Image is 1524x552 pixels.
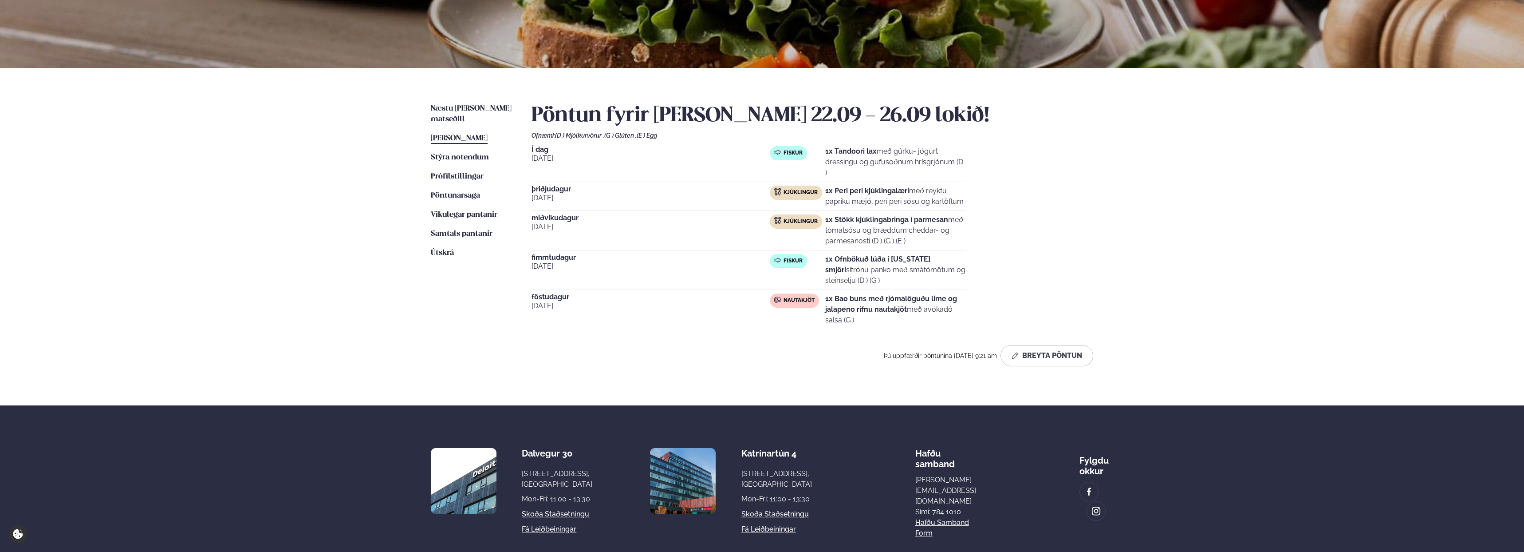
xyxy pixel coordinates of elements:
[915,441,955,469] span: Hafðu samband
[431,230,492,238] span: Samtals pantanir
[431,210,497,220] a: Vikulegar pantanir
[532,214,770,222] span: miðvikudagur
[741,494,812,504] div: Mon-Fri: 11:00 - 13:30
[884,352,997,359] span: Þú uppfærðir pöntunina [DATE] 9:21 am
[825,255,930,274] strong: 1x Ofnbökuð lúða í [US_STATE] smjöri
[825,187,909,195] strong: 1x Peri peri kjúklingalæri
[431,249,454,257] span: Útskrá
[915,517,976,539] a: Hafðu samband form
[741,448,812,459] div: Katrínartún 4
[1087,502,1106,520] a: image alt
[431,154,489,161] span: Stýra notendum
[532,153,770,164] span: [DATE]
[784,150,803,157] span: Fiskur
[431,248,454,258] a: Útskrá
[741,509,809,520] a: Skoða staðsetningu
[532,103,1093,128] h2: Pöntun fyrir [PERSON_NAME] 22.09 - 26.09 lokið!
[784,189,818,196] span: Kjúklingur
[825,294,957,314] strong: 1x Bao buns með rjómalöguðu lime og jalapeno rifnu nautakjöt
[825,147,877,155] strong: 1x Tandoori lax
[774,257,781,264] img: fish.svg
[532,254,770,261] span: fimmtudagur
[532,146,770,153] span: Í dag
[522,448,592,459] div: Dalvegur 30
[522,469,592,490] div: [STREET_ADDRESS], [GEOGRAPHIC_DATA]
[532,186,770,193] span: þriðjudagur
[741,524,796,535] a: Fá leiðbeiningar
[522,524,576,535] a: Fá leiðbeiningar
[522,494,592,504] div: Mon-Fri: 11:00 - 13:30
[774,149,781,156] img: fish.svg
[825,294,966,326] p: með avókadó salsa (G )
[431,135,488,142] span: [PERSON_NAME]
[915,507,976,517] p: Sími: 784 1010
[1080,482,1099,501] a: image alt
[431,448,496,514] img: image alt
[825,186,966,207] p: með reyktu papriku mæjó, peri peri sósu og kartöflum
[637,132,657,139] span: (E ) Egg
[431,171,484,182] a: Prófílstillingar
[532,261,770,272] span: [DATE]
[532,294,770,301] span: föstudagur
[774,296,781,303] img: beef.svg
[532,301,770,311] span: [DATE]
[431,105,512,123] span: Næstu [PERSON_NAME] matseðill
[784,297,815,304] span: Nautakjöt
[915,475,976,507] a: [PERSON_NAME][EMAIL_ADDRESS][DOMAIN_NAME]
[555,132,604,139] span: (D ) Mjólkurvörur ,
[741,469,812,490] div: [STREET_ADDRESS], [GEOGRAPHIC_DATA]
[774,188,781,195] img: chicken.svg
[1084,487,1094,497] img: image alt
[431,229,492,239] a: Samtals pantanir
[1091,506,1101,516] img: image alt
[825,254,966,286] p: sítrónu panko með smátómötum og steinselju (D ) (G )
[522,509,589,520] a: Skoða staðsetningu
[604,132,637,139] span: (G ) Glúten ,
[532,132,1093,139] div: Ofnæmi:
[1000,345,1093,366] button: Breyta Pöntun
[431,211,497,218] span: Vikulegar pantanir
[431,152,489,163] a: Stýra notendum
[825,146,966,178] p: með gúrku- jógúrt dressingu og gufusoðnum hrísgrjónum (D )
[431,173,484,180] span: Prófílstillingar
[431,191,480,201] a: Pöntunarsaga
[784,218,818,225] span: Kjúklingur
[784,258,803,265] span: Fiskur
[431,192,480,199] span: Pöntunarsaga
[532,222,770,232] span: [DATE]
[825,215,948,224] strong: 1x Stökk kjúklingabringa í parmesan
[9,525,27,543] a: Cookie settings
[650,448,716,514] img: image alt
[532,193,770,203] span: [DATE]
[431,133,488,144] a: [PERSON_NAME]
[825,214,966,246] p: með tómatsósu og bræddum cheddar- og parmesanosti (D ) (G ) (E )
[1079,448,1109,477] div: Fylgdu okkur
[774,217,781,224] img: chicken.svg
[431,103,514,125] a: Næstu [PERSON_NAME] matseðill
